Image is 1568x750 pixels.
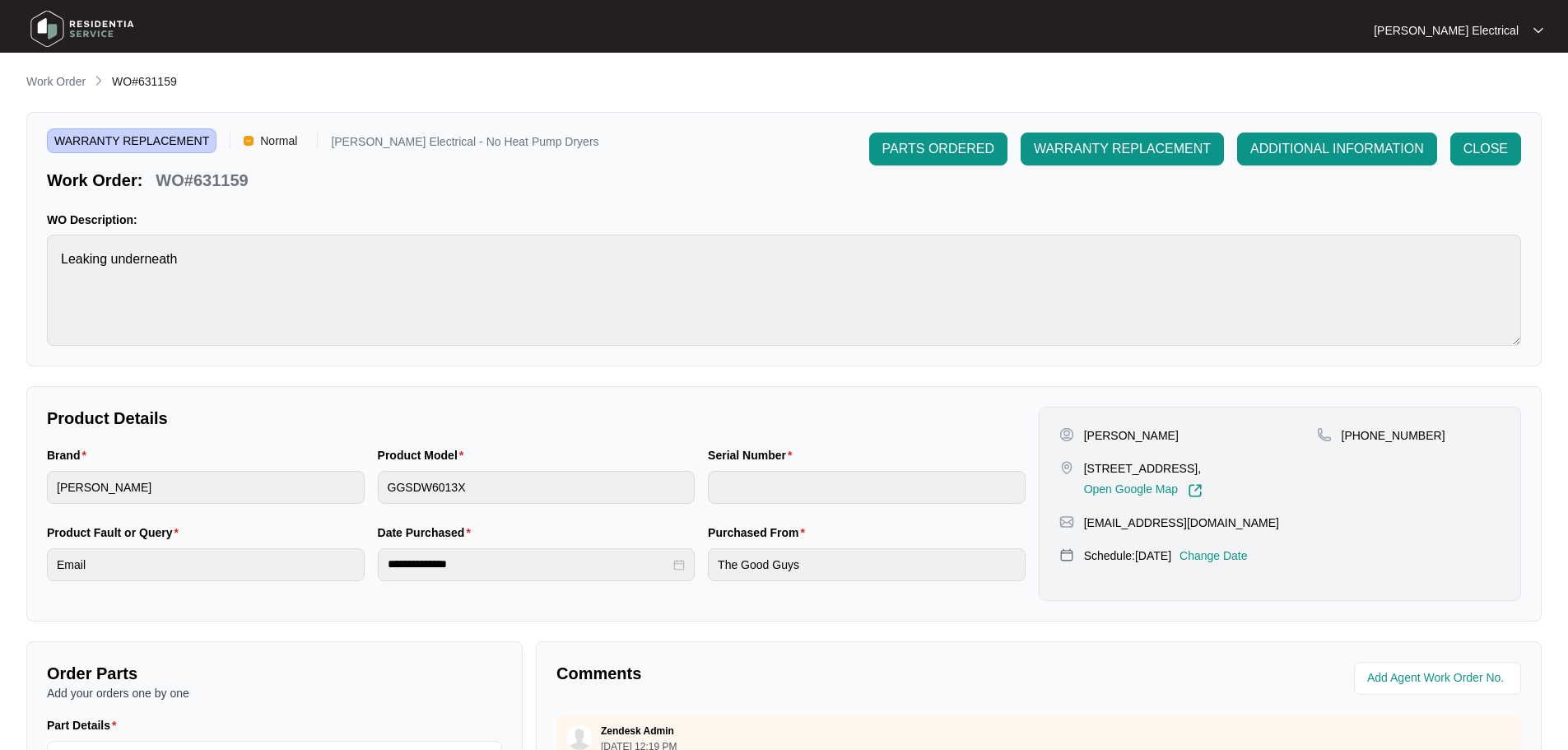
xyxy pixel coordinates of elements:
span: WO#631159 [112,75,177,88]
p: Schedule: [DATE] [1084,547,1171,564]
p: Product Details [47,407,1026,430]
img: map-pin [1059,547,1074,562]
input: Add Agent Work Order No. [1367,668,1511,688]
span: PARTS ORDERED [882,139,994,159]
label: Product Fault or Query [47,524,185,541]
button: PARTS ORDERED [869,133,1007,165]
label: Product Model [378,447,471,464]
span: WARRANTY REPLACEMENT [47,128,216,153]
p: Work Order: [47,169,142,192]
p: [EMAIL_ADDRESS][DOMAIN_NAME] [1084,515,1279,531]
img: chevron-right [92,74,105,87]
img: residentia service logo [25,4,140,54]
textarea: Leaking underneath [47,235,1521,346]
input: Purchased From [708,548,1026,581]
img: map-pin [1059,515,1074,529]
p: Add your orders one by one [47,685,502,701]
button: ADDITIONAL INFORMATION [1237,133,1437,165]
label: Date Purchased [378,524,477,541]
label: Brand [47,447,93,464]
img: user-pin [1059,427,1074,442]
p: Zendesk Admin [601,724,674,738]
input: Serial Number [708,471,1026,504]
p: Comments [556,662,1027,685]
button: CLOSE [1450,133,1521,165]
p: Change Date [1179,547,1248,564]
p: Work Order [26,73,86,90]
img: dropdown arrow [1533,26,1543,35]
input: Product Model [378,471,696,504]
p: [STREET_ADDRESS], [1084,460,1203,477]
p: [PERSON_NAME] Electrical - No Heat Pump Dryers [331,136,598,153]
p: [PERSON_NAME] Electrical [1374,22,1519,39]
label: Serial Number [708,447,798,464]
img: map-pin [1059,460,1074,475]
img: user.svg [567,725,592,750]
span: CLOSE [1463,139,1508,159]
input: Brand [47,471,365,504]
button: WARRANTY REPLACEMENT [1021,133,1224,165]
a: Work Order [23,73,89,91]
p: [PHONE_NUMBER] [1342,427,1445,444]
img: map-pin [1317,427,1332,442]
span: ADDITIONAL INFORMATION [1250,139,1424,159]
img: Vercel Logo [244,136,254,146]
label: Part Details [47,717,123,734]
img: Link-External [1188,483,1203,498]
p: Order Parts [47,662,502,685]
p: WO#631159 [156,169,248,192]
input: Product Fault or Query [47,548,365,581]
input: Date Purchased [388,556,671,573]
label: Purchased From [708,524,812,541]
p: [PERSON_NAME] [1084,427,1179,444]
a: Open Google Map [1084,483,1203,498]
span: Normal [254,128,304,153]
span: WARRANTY REPLACEMENT [1034,139,1211,159]
p: WO Description: [47,212,1521,228]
